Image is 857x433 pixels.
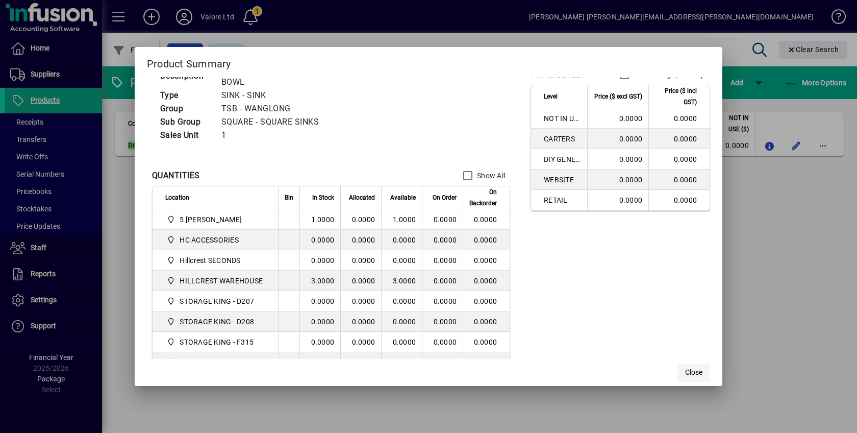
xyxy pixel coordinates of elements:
span: On Order [433,192,457,203]
span: Bin [285,192,293,203]
td: Type [155,89,216,102]
td: 0.0000 [340,250,381,271]
span: 0.0000 [434,215,457,224]
td: TSB - WANGLONG [216,102,402,115]
td: 0.0000 [463,271,510,291]
span: DIY GENERAL [544,154,581,164]
td: SINK - SINK [216,89,402,102]
span: In Stock [312,192,334,203]
span: HC ACCESSORIES [180,235,239,245]
span: Allocated [349,192,375,203]
span: NOT IN USE [544,113,581,124]
td: 0.0000 [381,311,422,332]
td: Sub Group [155,115,216,129]
span: WEBSITE [544,175,581,185]
span: Location [165,192,189,203]
td: 0.0000 [381,250,422,271]
td: 0.0000 [340,291,381,311]
span: STORAGE KING - F315 [165,336,267,348]
span: Close [685,367,702,378]
td: 0.0000 [381,230,422,250]
span: On Backorder [469,186,497,209]
td: 0.0000 [648,170,710,190]
td: 0.0000 [299,250,340,271]
span: Level [544,91,558,102]
td: 0.0000 [340,311,381,332]
td: 0.0000 [340,209,381,230]
span: Price ($ incl GST) [655,85,697,108]
span: HC ACCESSORIES [165,234,267,246]
span: STORAGE KING - D208 [180,317,254,327]
span: 0.0000 [434,256,457,264]
td: 0.0000 [381,291,422,311]
span: CARTERS [544,134,581,144]
span: STORAGE KING - D208 [165,316,267,328]
td: 0.0000 [340,332,381,352]
span: 5 Colombo Hamilton [165,213,267,226]
span: VALORE SHOWROOM [165,356,267,369]
td: SQUARE - SQUARE SINKS [216,115,402,129]
td: 0.0000 [648,108,710,129]
td: 1.0000 [381,209,422,230]
td: 2.0000 [299,352,340,373]
span: STORAGE KING - D207 [165,295,267,307]
span: STORAGE KING - D207 [180,296,254,306]
td: 0.0000 [340,271,381,291]
td: 0.0000 [299,311,340,332]
td: 0.0000 [587,170,648,190]
td: 0.0000 [463,352,510,373]
td: 0.0000 [340,352,381,373]
button: Close [677,364,710,382]
td: 0.0000 [587,129,648,149]
div: QUANTITIES [152,170,200,182]
span: Price ($ excl GST) [594,91,642,102]
td: 0.0000 [463,209,510,230]
h2: Product Summary [135,47,722,77]
td: 0.0000 [299,230,340,250]
td: 0.0000 [587,190,648,210]
span: 0.0000 [434,236,457,244]
td: 3.0000 [381,271,422,291]
td: 0.0000 [463,311,510,332]
span: 0.0000 [434,277,457,285]
span: 0.0000 [434,318,457,326]
td: Group [155,102,216,115]
td: 0.0000 [648,190,710,210]
span: HILLCREST WAREHOUSE [180,276,263,286]
td: 0.0000 [299,332,340,352]
span: 5 [PERSON_NAME] [180,214,242,225]
td: 0.0000 [463,332,510,352]
td: 2.0000 [381,352,422,373]
td: 0.0000 [299,291,340,311]
td: 3.0000 [299,271,340,291]
td: 0.0000 [463,230,510,250]
td: 0.0000 [587,108,648,129]
span: Available [390,192,416,203]
td: 0.0000 [381,332,422,352]
span: HILLCREST WAREHOUSE [165,275,267,287]
span: 0.0000 [434,338,457,346]
td: 1.0000 [299,209,340,230]
span: RETAIL [544,195,581,205]
span: VALORE SHOWROOM [180,357,251,368]
td: 0.0000 [648,149,710,170]
span: STORAGE KING - F315 [180,337,254,347]
span: 0.0000 [434,297,457,305]
td: 0.0000 [463,291,510,311]
span: Hillcrest SECONDS [165,254,267,267]
td: 1 [216,129,402,142]
label: Show All [475,171,505,181]
span: Hillcrest SECONDS [180,255,240,266]
td: Sales Unit [155,129,216,142]
td: 0.0000 [340,230,381,250]
td: 0.0000 [587,149,648,170]
td: 0.0000 [648,129,710,149]
td: 0.0000 [463,250,510,271]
